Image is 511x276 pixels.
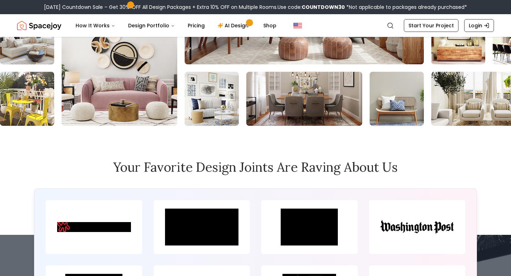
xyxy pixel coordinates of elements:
[70,18,282,33] nav: Main
[278,4,345,11] span: Use code:
[404,19,458,32] a: Start Your Project
[154,200,250,254] img: spacejoy happy customer
[70,18,121,33] button: How It Works
[17,14,494,37] nav: Global
[293,21,302,30] img: United States
[261,200,358,254] img: spacejoy happy customer
[182,18,210,33] a: Pricing
[17,160,494,174] h2: Your favorite design joints are raving about us
[46,200,142,254] img: spacejoy happy customer
[44,4,467,11] div: [DATE] Countdown Sale – Get 30% OFF All Design Packages + Extra 10% OFF on Multiple Rooms.
[345,4,467,11] span: *Not applicable to packages already purchased*
[122,18,181,33] button: Design Portfolio
[464,19,494,32] a: Login
[17,18,61,33] img: Spacejoy Logo
[212,18,256,33] a: AI Design
[258,18,282,33] a: Shop
[17,18,61,33] a: Spacejoy
[302,4,345,11] b: COUNTDOWN30
[369,200,466,254] img: spacejoy happy customer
